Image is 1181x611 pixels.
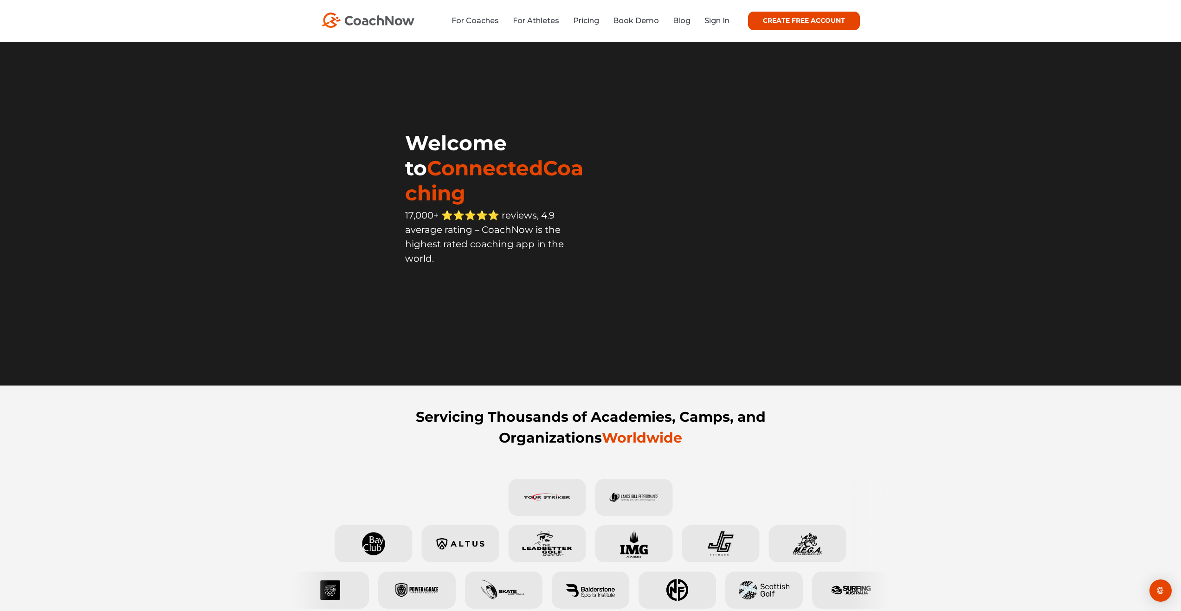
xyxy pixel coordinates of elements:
[405,130,590,206] h1: Welcome to
[748,12,860,30] a: CREATE FREE ACCOUNT
[513,16,559,25] a: For Athletes
[452,16,499,25] a: For Coaches
[405,155,583,206] span: ConnectedCoaching
[573,16,599,25] a: Pricing
[405,286,590,314] iframe: Embedded CTA
[613,16,659,25] a: Book Demo
[704,16,729,25] a: Sign In
[322,13,414,28] img: CoachNow Logo
[416,408,766,446] strong: Servicing Thousands of Academies, Camps, and Organizations
[405,210,564,264] span: 17,000+ ⭐️⭐️⭐️⭐️⭐️ reviews, 4.9 average rating – CoachNow is the highest rated coaching app in th...
[1149,579,1172,602] div: Open Intercom Messenger
[602,429,682,446] span: Worldwide
[673,16,691,25] a: Blog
